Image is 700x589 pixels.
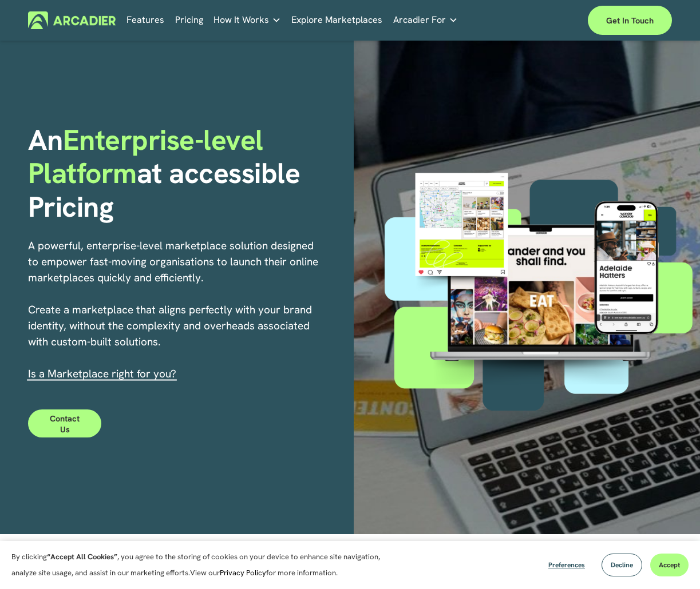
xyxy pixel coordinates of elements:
a: Get in touch [588,6,672,35]
a: Privacy Policy [220,568,266,578]
a: Contact Us [28,409,101,437]
a: folder dropdown [393,11,458,29]
h1: An at accessible Pricing [28,124,346,224]
img: Arcadier [28,11,116,29]
p: By clicking , you agree to the storing of cookies on your device to enhance site navigation, anal... [11,549,383,581]
button: Preferences [540,554,594,576]
a: Explore Marketplaces [291,11,382,29]
a: Features [126,11,164,29]
a: Pricing [175,11,203,29]
p: A powerful, enterprise-level marketplace solution designed to empower fast-moving organisations t... [28,238,319,382]
button: Decline [602,554,642,576]
strong: “Accept All Cookies” [47,552,117,562]
span: Enterprise-level Platform [28,121,271,192]
span: Preferences [548,560,585,570]
a: folder dropdown [213,11,281,29]
span: How It Works [213,12,269,28]
span: Arcadier For [393,12,446,28]
iframe: Chat Widget [643,534,700,589]
span: Decline [611,560,633,570]
span: I [28,367,176,381]
a: s a Marketplace right for you? [31,367,176,381]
